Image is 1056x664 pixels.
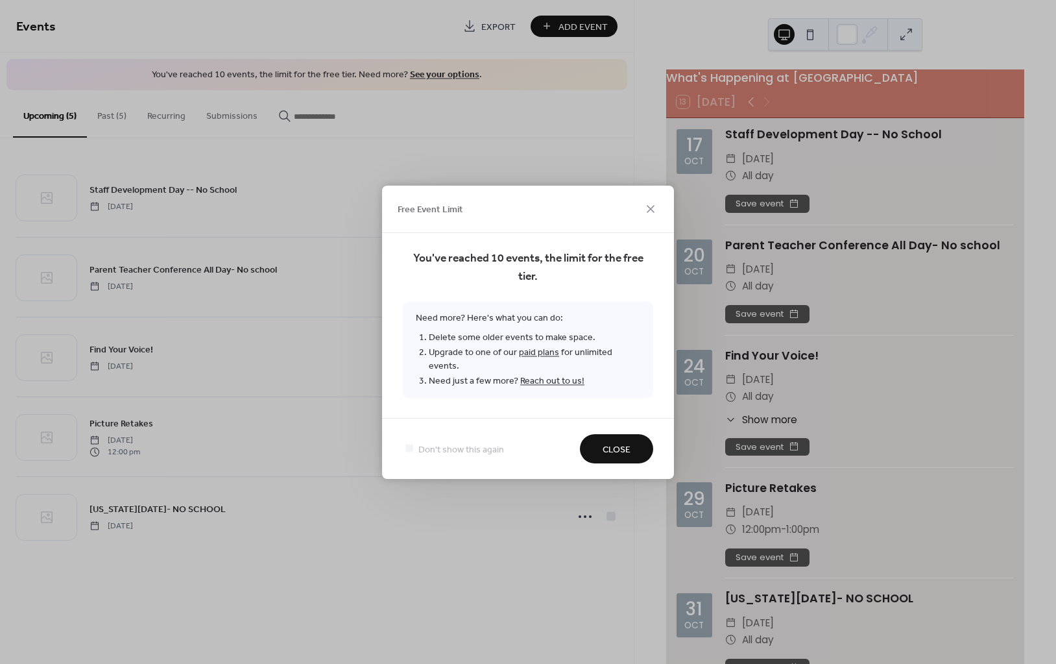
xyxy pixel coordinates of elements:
[429,345,640,373] li: Upgrade to one of our for unlimited events.
[418,443,504,456] span: Don't show this again
[398,203,463,217] span: Free Event Limit
[403,249,653,286] span: You've reached 10 events, the limit for the free tier.
[520,372,584,389] a: Reach out to us!
[429,373,640,388] li: Need just a few more?
[519,343,559,361] a: paid plans
[580,434,653,463] button: Close
[403,301,653,398] span: Need more? Here's what you can do:
[603,443,630,456] span: Close
[429,330,640,345] li: Delete some older events to make space.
